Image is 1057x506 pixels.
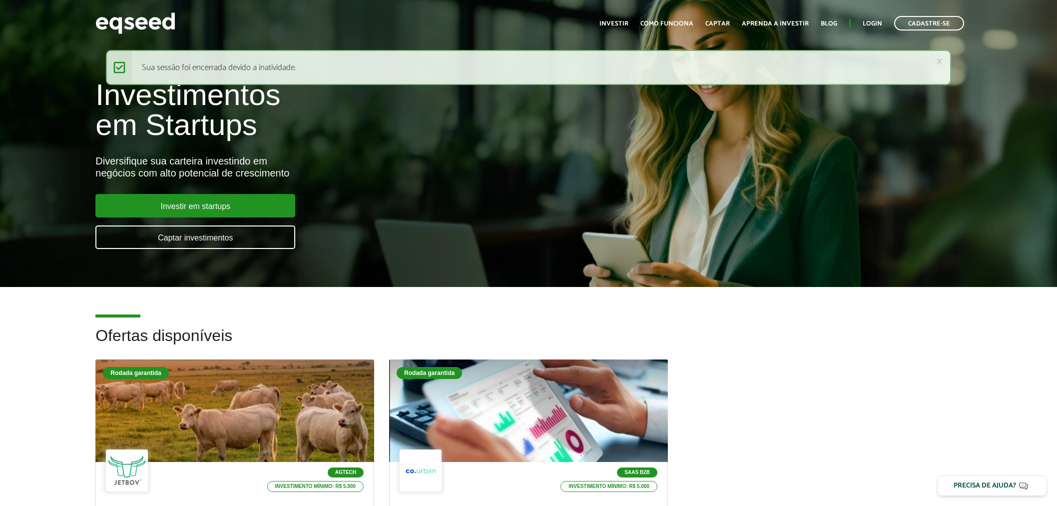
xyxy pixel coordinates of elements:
[863,20,882,27] a: Login
[821,20,837,27] a: Blog
[95,194,295,217] a: Investir em startups
[95,225,295,249] a: Captar investimentos
[937,56,943,66] a: ×
[617,467,657,477] p: SaaS B2B
[397,367,462,379] div: Rodada garantida
[95,10,175,36] img: EqSeed
[95,327,961,359] h2: Ofertas disponíveis
[894,16,964,30] a: Cadastre-se
[103,367,168,379] div: Rodada garantida
[599,20,628,27] a: Investir
[640,20,693,27] a: Como funciona
[95,80,609,140] h1: Investimentos em Startups
[267,481,364,492] p: Investimento mínimo: R$ 5.000
[560,481,657,492] p: Investimento mínimo: R$ 5.000
[742,20,809,27] a: Aprenda a investir
[106,50,952,85] div: Sua sessão foi encerrada devido a inatividade.
[328,467,364,477] p: Agtech
[95,155,609,179] div: Diversifique sua carteira investindo em negócios com alto potencial de crescimento
[705,20,730,27] a: Captar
